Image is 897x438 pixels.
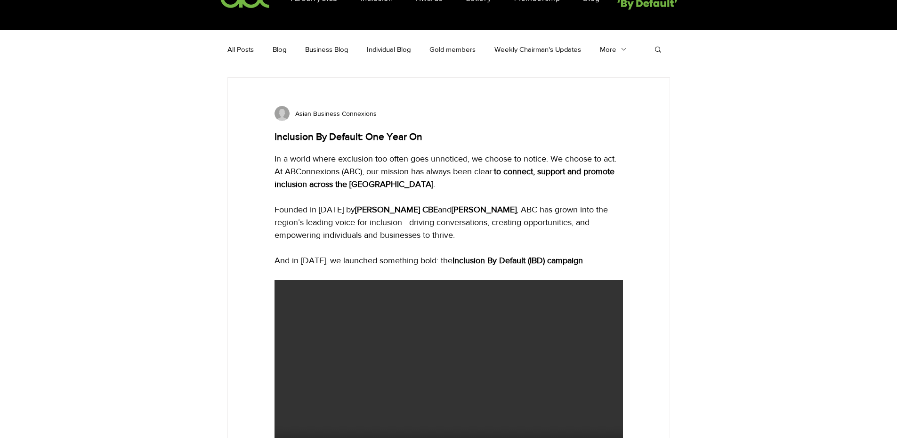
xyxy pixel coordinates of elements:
div: Search [654,45,663,53]
a: Individual Blog [367,44,411,54]
nav: Blog [227,30,644,68]
span: . [433,179,435,189]
a: Gold members [429,44,476,54]
a: Blog [273,44,286,54]
button: More [600,44,627,54]
a: Weekly Chairman's Updates [494,44,581,54]
span: [PERSON_NAME] [452,205,517,214]
span: , ABC has grown into the region’s leading voice for inclusion—driving conversations, creating opp... [275,205,610,240]
span: and [438,205,452,214]
a: All Posts [227,44,254,54]
span: Inclusion By Default (IBD) campaign [453,256,583,265]
span: [PERSON_NAME] CBE [355,205,438,214]
span: In a world where exclusion too often goes unnoticed, we choose to notice. We choose to act. [275,154,616,163]
span: . [583,256,585,265]
span: Founded in [DATE] by [275,205,355,214]
span: At ABConnexions (ABC), our mission has always been clear: [275,167,494,176]
a: Business Blog [305,44,348,54]
span: And in [DATE], we launched something bold: the [275,256,453,265]
h1: Inclusion By Default: One Year On [275,130,623,143]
